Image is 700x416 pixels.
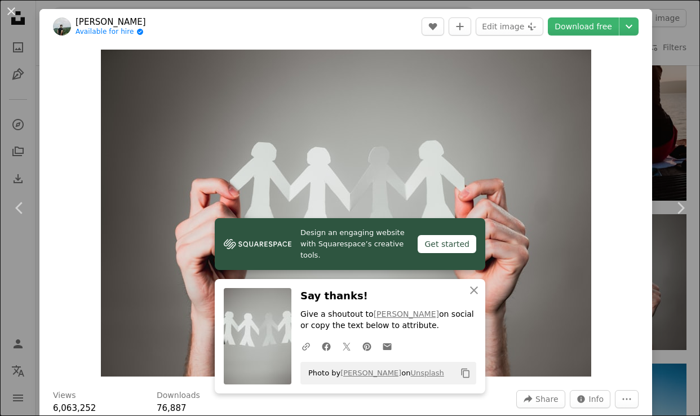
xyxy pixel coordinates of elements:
[300,309,476,331] p: Give a shoutout to on social or copy the text below to attribute.
[76,28,146,37] a: Available for hire
[76,16,146,28] a: [PERSON_NAME]
[661,154,700,262] a: Next
[101,50,591,377] button: Zoom in on this image
[615,390,639,408] button: More Actions
[570,390,611,408] button: Stats about this image
[619,17,639,36] button: Choose download size
[589,391,604,408] span: Info
[300,227,409,261] span: Design an engaging website with Squarespace’s creative tools.
[53,17,71,36] img: Go to Andrew Moca's profile
[548,17,619,36] a: Download free
[456,364,475,383] button: Copy to clipboard
[336,335,357,357] a: Share on Twitter
[418,235,476,253] div: Get started
[303,364,444,382] span: Photo by on
[377,335,397,357] a: Share over email
[422,17,444,36] button: Like
[340,369,401,377] a: [PERSON_NAME]
[53,403,96,413] span: 6,063,252
[157,403,187,413] span: 76,887
[449,17,471,36] button: Add to Collection
[316,335,336,357] a: Share on Facebook
[215,218,485,270] a: Design an engaging website with Squarespace’s creative tools.Get started
[516,390,565,408] button: Share this image
[476,17,543,36] button: Edit image
[410,369,444,377] a: Unsplash
[53,390,76,401] h3: Views
[224,236,291,253] img: file-1606177908946-d1eed1cbe4f5image
[157,390,200,401] h3: Downloads
[357,335,377,357] a: Share on Pinterest
[101,50,591,377] img: text
[374,309,439,318] a: [PERSON_NAME]
[300,288,476,304] h3: Say thanks!
[535,391,558,408] span: Share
